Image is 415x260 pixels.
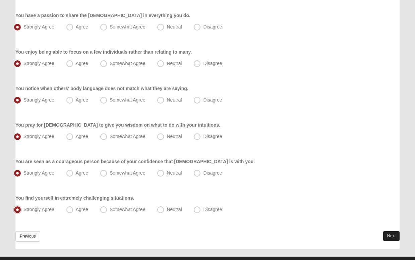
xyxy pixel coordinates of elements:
span: Neutral [167,24,182,29]
label: You have a passion to share the [DEMOGRAPHIC_DATA] in everything you do. [15,12,190,19]
span: Agree [76,24,88,29]
span: Strongly Agree [23,207,54,212]
span: Agree [76,61,88,66]
label: You are seen as a courageous person because of your confidence that [DEMOGRAPHIC_DATA] is with you. [15,158,255,165]
label: You pray for [DEMOGRAPHIC_DATA] to give you wisdom on what to do with your intuitions. [15,122,220,128]
span: Somewhat Agree [110,207,145,212]
span: Neutral [167,61,182,66]
span: Somewhat Agree [110,97,145,103]
span: Neutral [167,207,182,212]
span: Disagree [203,170,222,176]
a: Next [383,231,400,241]
span: Somewhat Agree [110,61,145,66]
span: Disagree [203,97,222,103]
span: Agree [76,207,88,212]
span: Somewhat Agree [110,134,145,139]
span: Somewhat Agree [110,170,145,176]
span: Strongly Agree [23,24,54,29]
a: Previous [15,231,40,242]
span: Strongly Agree [23,97,54,103]
span: Strongly Agree [23,134,54,139]
span: Disagree [203,24,222,29]
span: Somewhat Agree [110,24,145,29]
span: Strongly Agree [23,61,54,66]
label: You find yourself in extremely challenging situations. [15,195,134,201]
span: Neutral [167,134,182,139]
label: You enjoy being able to focus on a few individuals rather than relating to many. [15,49,192,55]
span: Neutral [167,170,182,176]
span: Disagree [203,134,222,139]
span: Disagree [203,207,222,212]
span: Disagree [203,61,222,66]
span: Agree [76,134,88,139]
span: Neutral [167,97,182,103]
span: Agree [76,97,88,103]
span: Agree [76,170,88,176]
span: Strongly Agree [23,170,54,176]
label: You notice when others' body language does not match what they are saying. [15,85,188,92]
